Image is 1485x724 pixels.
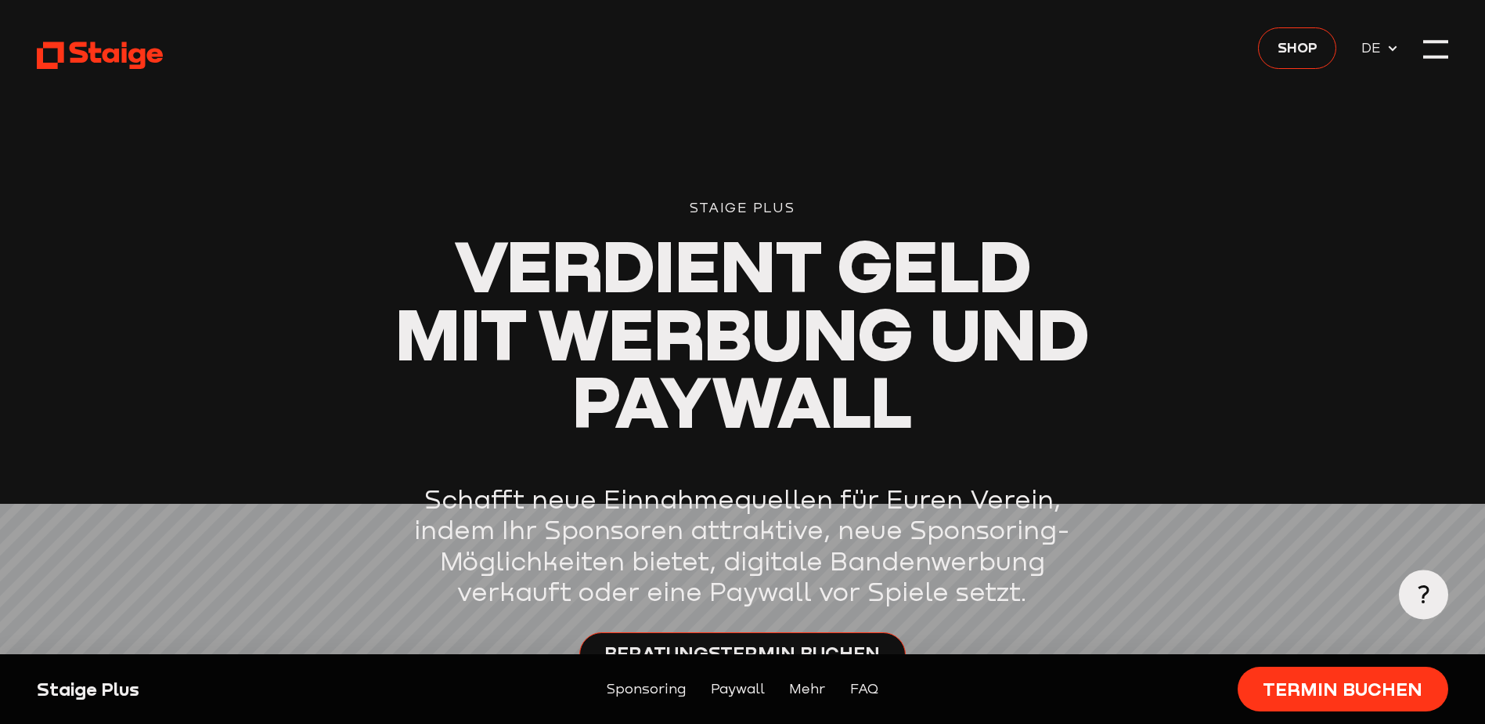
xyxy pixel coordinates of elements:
[604,641,880,665] span: Beratungstermin buchen
[607,679,686,700] a: Sponsoring
[1238,667,1448,711] a: Termin buchen
[37,677,376,701] div: Staige Plus
[579,632,906,677] a: Beratungstermin buchen
[1258,27,1336,69] a: Shop
[711,679,765,700] a: Paywall
[395,197,1090,219] div: Staige Plus
[850,679,878,700] a: FAQ
[789,679,825,700] a: Mehr
[1361,37,1386,59] span: DE
[1278,36,1317,58] span: Shop
[395,222,1089,443] span: Verdient Geld mit Werbung und Paywall
[395,484,1090,607] p: Schafft neue Einnahmequellen für Euren Verein, indem Ihr Sponsoren attraktive, neue Sponsoring-Mö...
